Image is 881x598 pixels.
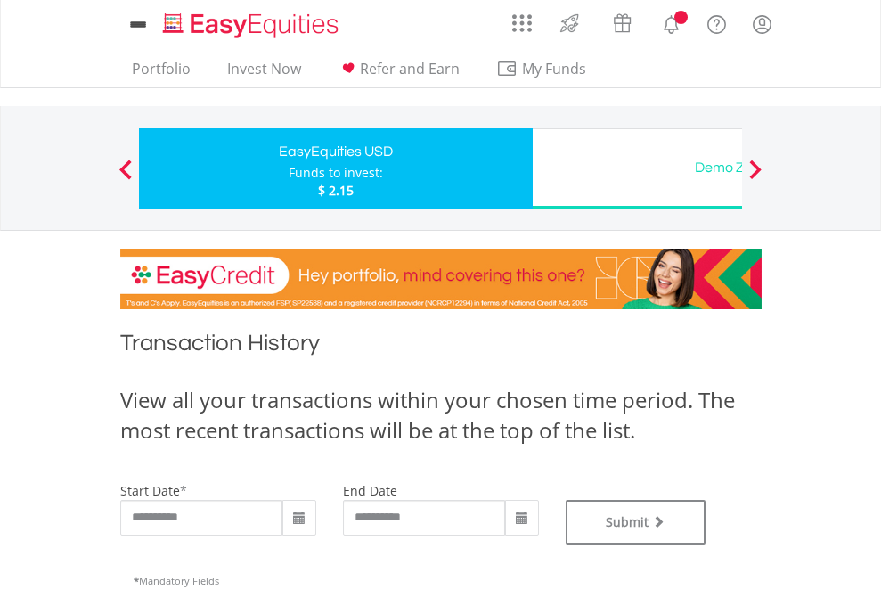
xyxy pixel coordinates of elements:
a: Portfolio [125,60,198,87]
img: EasyEquities_Logo.png [159,11,346,40]
span: Refer and Earn [360,59,460,78]
label: start date [120,482,180,499]
a: Home page [156,4,346,40]
div: EasyEquities USD [150,139,522,164]
button: Next [738,168,773,186]
img: grid-menu-icon.svg [512,13,532,33]
button: Previous [108,168,143,186]
button: Submit [566,500,706,545]
a: AppsGrid [501,4,543,33]
div: Funds to invest: [289,164,383,182]
a: FAQ's and Support [694,4,739,40]
img: EasyCredit Promotion Banner [120,249,762,309]
div: View all your transactions within your chosen time period. The most recent transactions will be a... [120,385,762,446]
img: thrive-v2.svg [555,9,584,37]
a: My Profile [739,4,785,44]
label: end date [343,482,397,499]
a: Vouchers [596,4,649,37]
span: Mandatory Fields [134,574,219,587]
span: My Funds [496,57,613,80]
a: Notifications [649,4,694,40]
a: Refer and Earn [330,60,467,87]
h1: Transaction History [120,327,762,367]
span: $ 2.15 [318,182,354,199]
img: vouchers-v2.svg [608,9,637,37]
a: Invest Now [220,60,308,87]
